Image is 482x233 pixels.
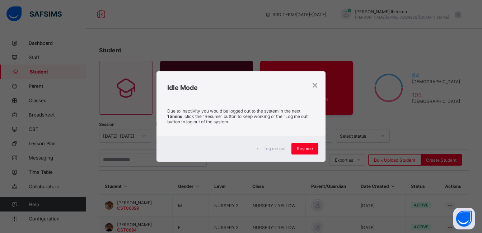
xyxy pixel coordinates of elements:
[263,146,286,151] span: Log me out
[453,208,475,229] button: Open asap
[312,79,318,91] div: ×
[297,146,313,151] span: Resume
[167,114,182,119] strong: 15mins
[167,108,314,124] p: Due to inactivity you would be logged out to the system in the next , click the "Resume" button t...
[167,84,314,91] h2: Idle Mode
